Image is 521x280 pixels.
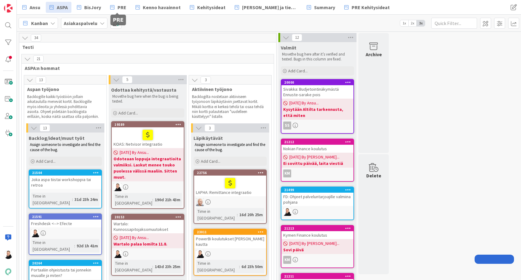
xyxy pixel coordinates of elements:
[284,188,353,192] div: 21499
[120,149,149,156] span: [DATE] By Ansu...
[31,34,41,42] span: 34
[281,139,353,145] div: 21212
[289,240,339,247] span: [DATE] By [PERSON_NAME]...
[25,65,266,71] span: ASPA:n hommat
[284,226,353,231] div: 21213
[72,196,73,203] span: :
[283,106,352,118] b: Kysytään Altilta tarkennusta, että miten
[32,171,101,175] div: 21504
[239,263,240,270] span: :
[281,225,354,268] a: 21213Kymen Finance koulutus[DATE] By [PERSON_NAME]...Sovi päiväKM
[186,2,229,13] a: Kehitysideat
[194,235,266,248] div: PowerBi koulutukset [PERSON_NAME] kautta
[114,215,184,219] div: 20153
[283,247,352,253] b: Sovi päivä
[281,79,354,134] a: 20000Sivakka: Budjetointinäkymästä Ennuste-sarake pois[DATE] By Ansu...Kysytään Altilta tarkennus...
[118,110,138,116] span: Add Card...
[114,122,184,127] div: 19589
[281,85,353,99] div: Sivakka: Budjetointinäkymästä Ennuste-sarake pois
[194,169,267,224] a: 22756LAPHA: Remittance integraatioNGTime in [GEOGRAPHIC_DATA]:16d 20h 25m
[196,208,237,221] div: Time in [GEOGRAPHIC_DATA]
[417,20,425,26] span: 3x
[122,76,132,83] span: 5
[192,94,264,119] p: Backlogilta nostetaan aktiiviseen työjonoon läpikäytäviin jaettavat kortit. Mikäli korttia ei ker...
[31,20,48,27] span: Kanban
[282,52,291,57] span: Move
[283,160,352,166] b: Ei sovittu päivää, laita viestiä
[74,242,75,249] span: :
[289,100,319,106] span: [DATE] By Ansu...
[112,127,184,148] div: KOAS: Netvisor integraatio
[281,80,353,99] div: 20000Sivakka: Budjetointinäkymästä Ennuste-sarake pois
[64,20,97,26] b: Asiakaspalvelu
[36,158,56,164] span: Add Card...
[201,158,220,164] span: Add Card...
[281,139,354,182] a: 21212Nokian Finance koulutus[DATE] By [PERSON_NAME]...Ei sovittu päivää, laita viestiäKM
[284,140,353,144] div: 21212
[281,256,353,264] div: KM
[281,193,353,206] div: FD: Ohjeet palveluntarjoajille valmiina pohjana
[29,260,101,279] div: 20264Portaaliin ohjeistusta tai jonnekin muualle ja miten?
[112,122,184,127] div: 19589
[283,169,291,177] div: KM
[283,256,291,264] div: KM
[194,170,266,196] div: 22756LAPHA: Remittance integraatio
[400,20,408,26] span: 1x
[4,4,13,13] img: Visit kanbanzone.com
[29,214,101,220] div: 21591
[19,2,44,13] a: Ansu
[197,171,266,175] div: 22756
[194,229,267,276] a: 23011PowerBi koulutukset [PERSON_NAME] kauttaANTime in [GEOGRAPHIC_DATA]:6d 23h 50m
[281,231,353,239] div: Kymen Finance koulutus
[112,214,184,220] div: 20153
[194,198,266,206] div: NG
[120,235,149,241] span: [DATE] By Ansu...
[289,154,339,160] span: [DATE] By [PERSON_NAME]...
[196,260,239,273] div: Time in [GEOGRAPHIC_DATA]
[153,196,182,203] div: 190d 21h 43m
[288,68,308,74] span: Add Card...
[194,170,266,176] div: 22756
[352,4,390,11] span: PRE Kehitysideat
[283,208,291,216] img: AN
[73,196,99,203] div: 31d 23h 24m
[237,211,238,218] span: :
[196,198,204,206] img: NG
[107,2,130,13] a: PRE
[27,94,99,119] p: Backlogille kaikki työstöön jollain aikataululla menevät kortit. Backlogille myös ideoita ja yhde...
[29,220,101,227] div: Freshdesk <--> Efecte
[281,274,353,279] div: 21211
[281,226,353,231] div: 21213
[31,193,72,206] div: Time in [GEOGRAPHIC_DATA]
[281,187,353,193] div: 21499
[31,229,39,237] img: AN
[204,124,215,132] span: 3
[240,263,264,270] div: 6d 23h 50m
[29,260,101,266] div: 20264
[408,20,417,26] span: 2x
[113,17,124,23] h5: PRE
[341,2,393,13] a: PRE Kehitysideat
[114,260,152,273] div: Time in [GEOGRAPHIC_DATA]
[197,230,266,234] div: 23011
[284,80,353,85] div: 20000
[281,145,353,153] div: Nokian Finance koulutus
[194,250,266,258] div: AN
[112,122,184,148] div: 19589KOAS: Netvisor integraatio
[29,176,101,189] div: Joka aspa tiistai workshoppia tai retroa
[192,86,264,92] span: Aktiivinen työjono
[29,169,102,209] a: 21504Joka aspa tiistai workshoppia tai retroaTime in [GEOGRAPHIC_DATA]:31d 23h 24m
[303,2,339,13] a: Summary
[194,176,266,196] div: LAPHA: Remittance integraatio
[32,215,101,219] div: 21591
[112,214,184,233] div: 20153Wartalo: Kunnossapitojaksomuutokset
[29,214,101,227] div: 21591Freshdesk <--> Efecte
[4,267,13,276] img: avatar
[194,229,266,235] div: 23011
[22,44,269,50] span: Testi
[242,4,298,11] span: [PERSON_NAME] ja tiedotteet
[112,183,184,191] div: AN
[132,2,184,13] a: Kenno havainnot
[201,76,211,84] span: 3
[153,263,182,270] div: 143d 23h 25m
